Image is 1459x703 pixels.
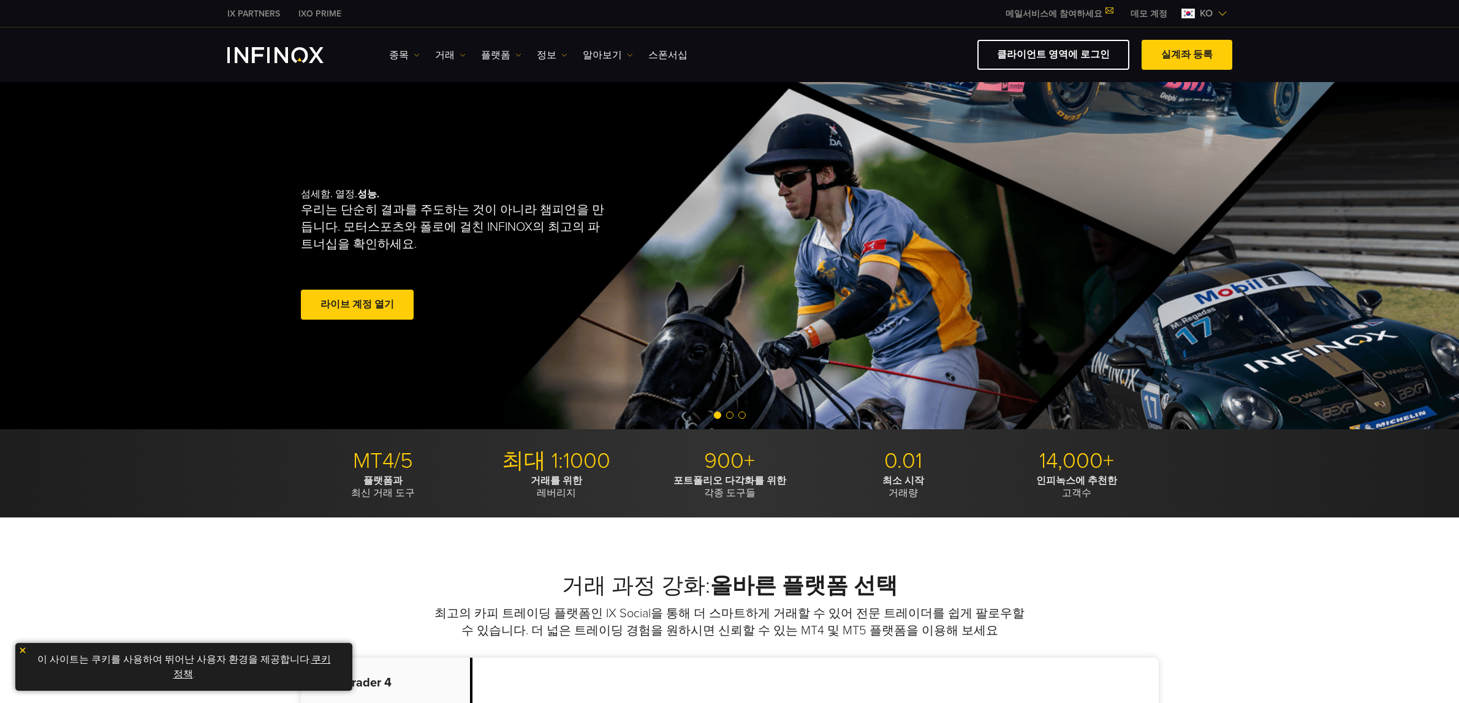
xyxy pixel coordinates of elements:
strong: 성능. [357,188,379,200]
p: 레버리지 [474,475,639,499]
p: 최대 1:1000 [474,448,639,475]
strong: 올바른 플랫폼 선택 [710,573,898,599]
a: 종목 [389,48,420,62]
a: 스폰서십 [648,48,688,62]
strong: 플랫폼과 [363,475,403,487]
strong: 거래를 위한 [531,475,582,487]
a: 정보 [537,48,567,62]
a: INFINOX MENU [1121,7,1177,20]
p: 고객수 [995,475,1159,499]
p: 14,000+ [995,448,1159,475]
p: 각종 도구들 [648,475,812,499]
p: 최고의 카피 트레이딩 플랫폼인 IX Social을 통해 더 스마트하게 거래할 수 있어 전문 트레이더를 쉽게 팔로우할 수 있습니다. 더 넓은 트레이딩 경험을 원하시면 신뢰할 수... [433,605,1027,639]
a: 라이브 계정 열기 [301,290,414,320]
strong: 최소 시작 [882,475,924,487]
a: INFINOX Logo [227,47,352,63]
strong: 포트폴리오 다각화를 위한 [673,475,786,487]
strong: 인피녹스에 추천한 [1036,475,1117,487]
p: MT4/5 [301,448,465,475]
a: INFINOX [218,7,289,20]
span: Go to slide 2 [726,412,733,419]
p: 900+ [648,448,812,475]
span: Go to slide 3 [738,412,746,419]
a: 알아보기 [583,48,633,62]
p: 0.01 [821,448,985,475]
span: Go to slide 1 [714,412,721,419]
a: INFINOX [289,7,351,20]
a: 클라이언트 영역에 로그인 [977,40,1129,70]
p: 최신 거래 도구 [301,475,465,499]
p: 우리는 단순히 결과를 주도하는 것이 아니라 챔피언을 만듭니다. 모터스포츠와 폴로에 걸친 INFINOX의 최고의 파트너십을 확인하세요. [301,201,610,253]
a: 메일서비스에 참여하세요 [996,9,1121,19]
a: 거래 [435,48,466,62]
span: ko [1195,6,1218,21]
a: 플랫폼 [481,48,521,62]
p: 거래량 [821,475,985,499]
a: 실계좌 등록 [1142,40,1232,70]
div: 섬세함. 열정. [301,168,687,342]
h2: 거래 과정 강화: [301,573,1159,600]
img: yellow close icon [18,646,27,655]
p: 이 사이트는 쿠키를 사용하여 뛰어난 사용자 환경을 제공합니다. . [21,649,346,685]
